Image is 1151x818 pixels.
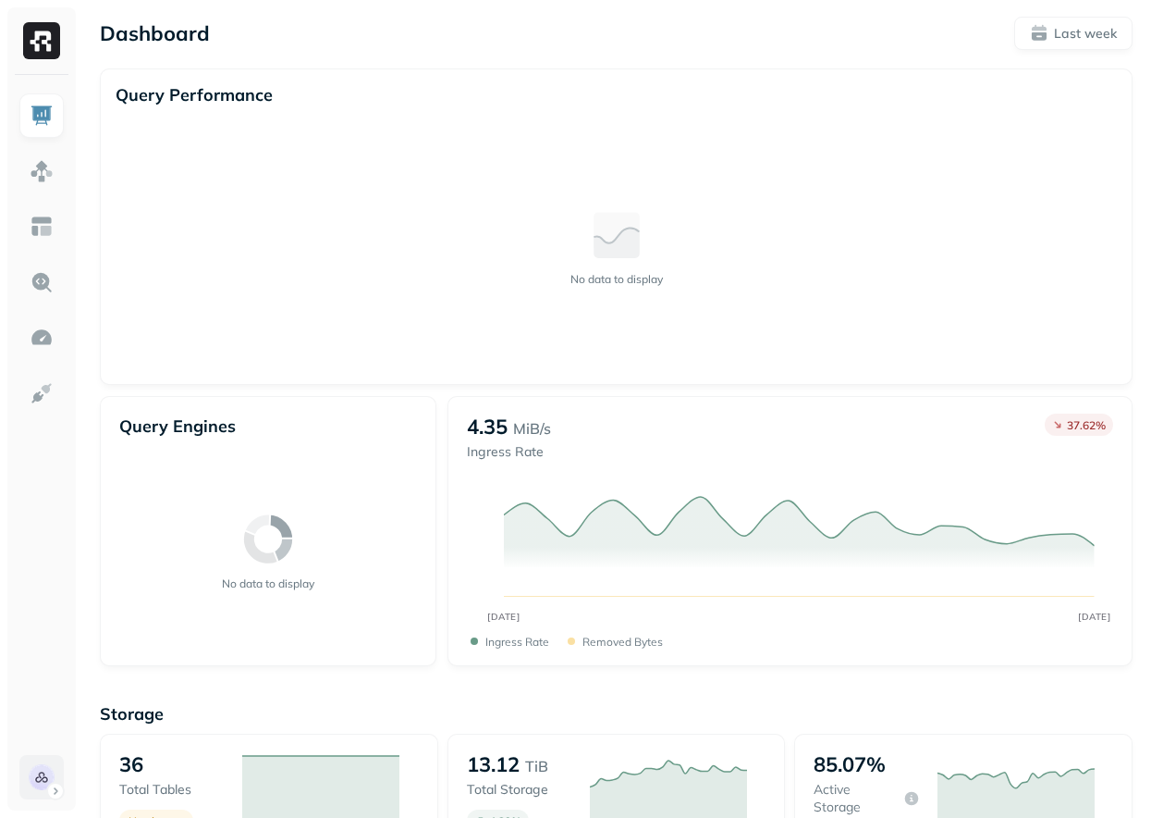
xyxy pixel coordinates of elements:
p: Ingress Rate [485,635,549,649]
img: Rula [29,764,55,790]
img: Integrations [30,381,54,405]
p: Active storage [814,781,898,816]
p: Total tables [119,781,224,799]
img: Dashboard [30,104,54,128]
p: 4.35 [467,414,508,440]
p: Query Engines [119,415,417,437]
button: Last week [1014,17,1133,50]
tspan: [DATE] [1079,611,1111,622]
p: 13.12 [467,751,520,777]
p: Query Performance [116,84,273,105]
p: Last week [1054,25,1117,43]
p: No data to display [570,272,663,286]
p: Dashboard [100,20,210,46]
p: No data to display [222,576,314,590]
p: Total storage [467,781,571,799]
p: Storage [100,703,1133,725]
p: 37.62 % [1067,418,1106,432]
img: Asset Explorer [30,215,54,239]
img: Assets [30,159,54,183]
p: Removed bytes [582,635,663,649]
p: TiB [525,755,548,777]
p: 36 [119,751,143,777]
p: 85.07% [814,751,886,777]
img: Optimization [30,326,54,350]
tspan: [DATE] [488,611,520,622]
img: Ryft [23,22,60,59]
img: Query Explorer [30,270,54,294]
p: Ingress Rate [467,443,551,461]
p: MiB/s [513,417,551,440]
